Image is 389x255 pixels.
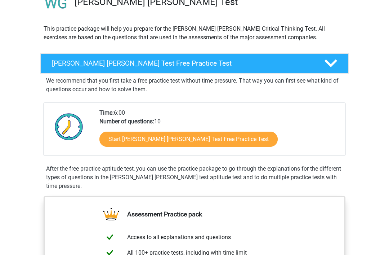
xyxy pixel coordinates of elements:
div: After the free practice aptitude test, you can use the practice package to go through the explana... [43,165,346,191]
p: We recommend that you first take a free practice test without time pressure. That way you can fir... [46,77,343,94]
img: Clock [51,109,87,145]
b: Number of questions: [99,118,154,125]
a: Start [PERSON_NAME] [PERSON_NAME] Test Free Practice Test [99,132,278,147]
h4: [PERSON_NAME] [PERSON_NAME] Test Free Practice Test [52,60,313,68]
a: [PERSON_NAME] [PERSON_NAME] Test Free Practice Test [37,54,352,74]
b: Time: [99,110,114,116]
p: This practice package will help you prepare for the [PERSON_NAME] [PERSON_NAME] Critical Thinking... [44,25,345,42]
div: 6:00 10 [94,109,345,156]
